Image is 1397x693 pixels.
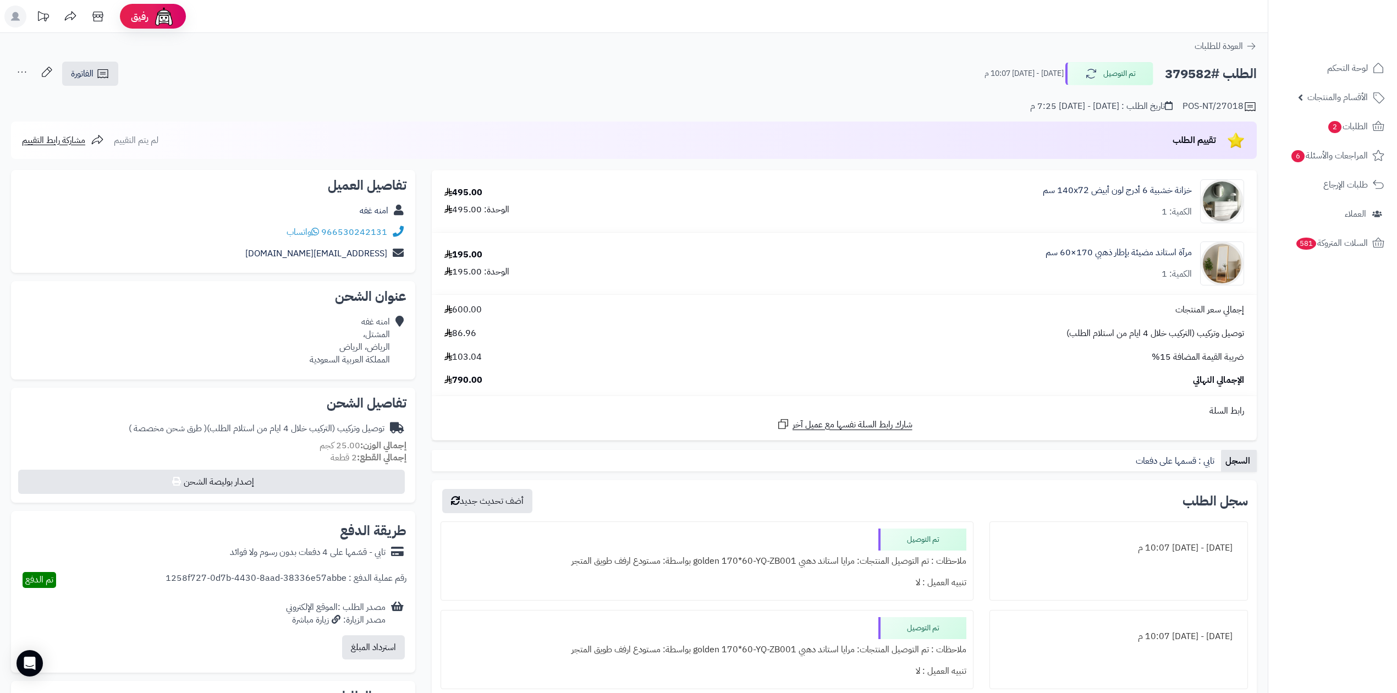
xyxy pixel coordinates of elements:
[444,374,482,387] span: 790.00
[444,204,509,216] div: الوحدة: 495.00
[777,417,912,431] a: شارك رابط السلة نفسها مع عميل آخر
[1290,148,1368,163] span: المراجعات والأسئلة
[1195,40,1257,53] a: العودة للطلبات
[444,266,509,278] div: الوحدة: 195.00
[129,422,207,435] span: ( طرق شحن مخصصة )
[22,134,104,147] a: مشاركة رابط التقييم
[20,397,406,410] h2: تفاصيل الشحن
[287,226,319,239] a: واتساب
[129,422,384,435] div: توصيل وتركيب (التركيب خلال 4 ايام من استلام الطلب)
[1221,450,1257,472] a: السجل
[1182,494,1248,508] h3: سجل الطلب
[71,67,94,80] span: الفاتورة
[1327,61,1368,76] span: لوحة التحكم
[1173,134,1216,147] span: تقييم الطلب
[20,179,406,192] h2: تفاصيل العميل
[360,439,406,452] strong: إجمالي الوزن:
[331,451,406,464] small: 2 قطعة
[1162,268,1192,280] div: الكمية: 1
[286,614,386,626] div: مصدر الزيارة: زيارة مباشرة
[29,5,57,30] a: تحديثات المنصة
[1295,235,1368,251] span: السلات المتروكة
[1182,100,1257,113] div: POS-NT/27018
[793,419,912,431] span: شارك رابط السلة نفسها مع عميل آخر
[310,316,390,366] div: امنه غفه المشتل، الرياض، الرياض المملكة العربية السعودية
[444,327,476,340] span: 86.96
[1307,90,1368,105] span: الأقسام والمنتجات
[1296,238,1316,250] span: 581
[62,62,118,86] a: الفاتورة
[18,470,405,494] button: إصدار بوليصة الشحن
[1275,113,1390,140] a: الطلبات2
[444,304,482,316] span: 600.00
[360,204,388,217] a: امنه غفه
[131,10,148,23] span: رفيق
[340,524,406,537] h2: طريقة الدفع
[1195,40,1243,53] span: العودة للطلبات
[1323,177,1368,193] span: طلبات الإرجاع
[320,439,406,452] small: 25.00 كجم
[1201,179,1244,223] img: 1746709299-1702541934053-68567865785768-1000x1000-90x90.jpg
[1046,246,1192,259] a: مرآة استاند مضيئة بإطار ذهبي 170×60 سم
[1165,63,1257,85] h2: الطلب #379582
[230,546,386,559] div: تابي - قسّمها على 4 دفعات بدون رسوم ولا فوائد
[342,635,405,659] button: استرداد المبلغ
[1175,304,1244,316] span: إجمالي سعر المنتجات
[153,5,175,28] img: ai-face.png
[1275,230,1390,256] a: السلات المتروكة581
[321,226,387,239] a: 966530242131
[1131,450,1221,472] a: تابي : قسمها على دفعات
[1345,206,1366,222] span: العملاء
[444,186,482,199] div: 495.00
[1275,201,1390,227] a: العملاء
[1327,119,1368,134] span: الطلبات
[286,601,386,626] div: مصدر الطلب :الموقع الإلكتروني
[22,134,85,147] span: مشاركة رابط التقييم
[1193,374,1244,387] span: الإجمالي النهائي
[1275,142,1390,169] a: المراجعات والأسئلة6
[878,529,966,551] div: تم التوصيل
[448,661,966,682] div: تنبيه العميل : لا
[1162,206,1192,218] div: الكمية: 1
[1152,351,1244,364] span: ضريبة القيمة المضافة 15%
[997,626,1241,647] div: [DATE] - [DATE] 10:07 م
[1066,327,1244,340] span: توصيل وتركيب (التركيب خلال 4 ايام من استلام الطلب)
[20,290,406,303] h2: عنوان الشحن
[25,573,53,586] span: تم الدفع
[436,405,1252,417] div: رابط السلة
[1275,172,1390,198] a: طلبات الإرجاع
[444,351,482,364] span: 103.04
[1043,184,1192,197] a: خزانة خشبية 6 أدرج لون أبيض 140x72 سم
[1291,150,1305,162] span: 6
[442,489,532,513] button: أضف تحديث جديد
[1275,55,1390,81] a: لوحة التحكم
[114,134,158,147] span: لم يتم التقييم
[985,68,1064,79] small: [DATE] - [DATE] 10:07 م
[448,639,966,661] div: ملاحظات : تم التوصيل المنتجات: مرايا استاند دهبي golden 170*60-YQ-ZB001 بواسطة: مستودع ارفف طويق ...
[448,551,966,572] div: ملاحظات : تم التوصيل المنتجات: مرايا استاند دهبي golden 170*60-YQ-ZB001 بواسطة: مستودع ارفف طويق ...
[16,650,43,676] div: Open Intercom Messenger
[1201,241,1244,285] img: 1753775542-1-90x90.jpg
[166,572,406,588] div: رقم عملية الدفع : 1258f727-0d7b-4430-8aad-38336e57abbe
[448,572,966,593] div: تنبيه العميل : لا
[1030,100,1173,113] div: تاريخ الطلب : [DATE] - [DATE] 7:25 م
[444,249,482,261] div: 195.00
[245,247,387,260] a: [EMAIL_ADDRESS][DOMAIN_NAME]
[997,537,1241,559] div: [DATE] - [DATE] 10:07 م
[878,617,966,639] div: تم التوصيل
[1065,62,1153,85] button: تم التوصيل
[1328,121,1341,133] span: 2
[357,451,406,464] strong: إجمالي القطع:
[1322,29,1387,52] img: logo-2.png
